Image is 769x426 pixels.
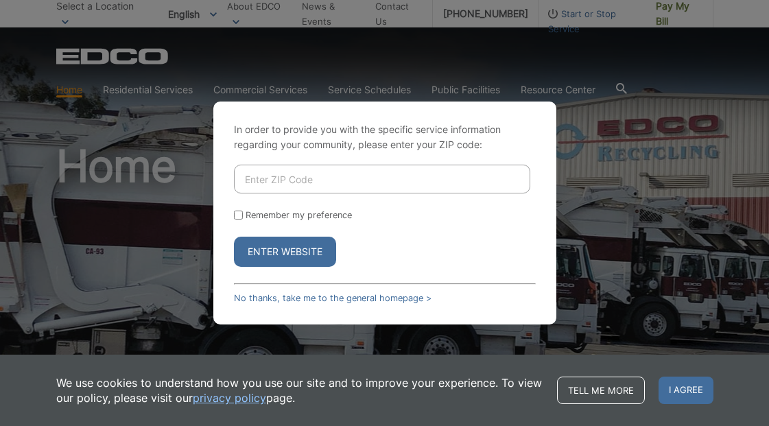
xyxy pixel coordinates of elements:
[234,293,431,303] a: No thanks, take me to the general homepage >
[234,122,536,152] p: In order to provide you with the specific service information regarding your community, please en...
[56,375,543,405] p: We use cookies to understand how you use our site and to improve your experience. To view our pol...
[557,377,645,404] a: Tell me more
[234,165,530,193] input: Enter ZIP Code
[659,377,713,404] span: I agree
[234,237,336,267] button: Enter Website
[246,210,352,220] label: Remember my preference
[193,390,266,405] a: privacy policy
